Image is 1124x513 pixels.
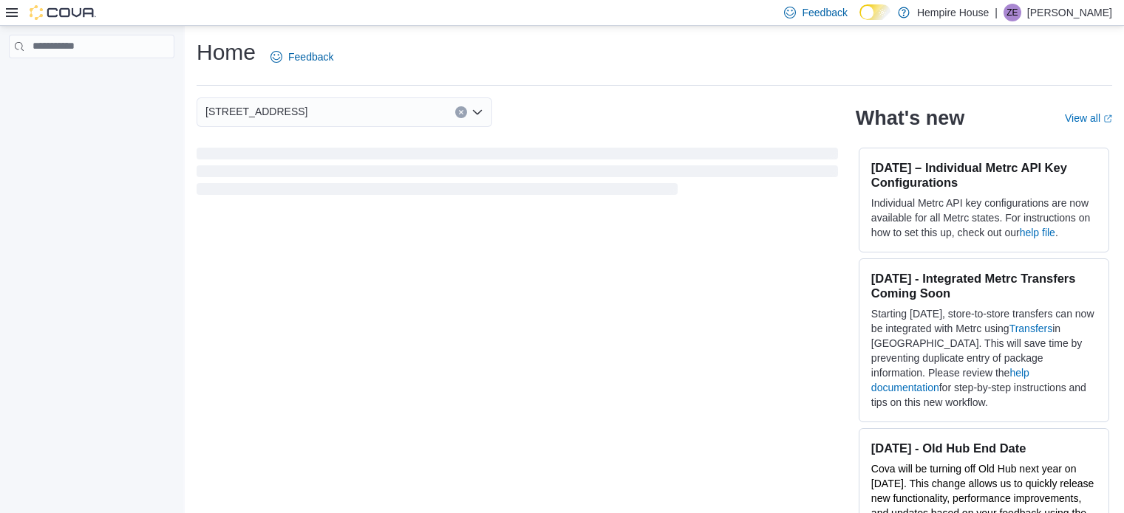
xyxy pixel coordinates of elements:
a: help file [1020,227,1055,238]
p: | [995,4,998,21]
a: View allExternal link [1065,112,1112,124]
h3: [DATE] – Individual Metrc API Key Configurations [871,160,1097,190]
a: Transfers [1009,323,1053,334]
a: Feedback [265,42,339,72]
input: Dark Mode [859,4,890,20]
p: Individual Metrc API key configurations are now available for all Metrc states. For instructions ... [871,196,1097,240]
h2: What's new [856,106,964,130]
span: [STREET_ADDRESS] [205,103,307,120]
a: help documentation [871,367,1029,393]
p: Starting [DATE], store-to-store transfers can now be integrated with Metrc using in [GEOGRAPHIC_D... [871,306,1097,410]
nav: Complex example [9,61,174,97]
h1: Home [197,38,256,67]
p: Hempire House [917,4,989,21]
span: Loading [197,151,838,198]
span: ZE [1007,4,1018,21]
span: Dark Mode [859,20,860,21]
p: [PERSON_NAME] [1027,4,1112,21]
button: Clear input [455,106,467,118]
img: Cova [30,5,96,20]
div: Zachary Evans [1004,4,1021,21]
span: Feedback [288,49,333,64]
span: Feedback [802,5,847,20]
svg: External link [1103,114,1112,123]
h3: [DATE] - Integrated Metrc Transfers Coming Soon [871,271,1097,300]
button: Open list of options [471,106,483,118]
h3: [DATE] - Old Hub End Date [871,441,1097,455]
